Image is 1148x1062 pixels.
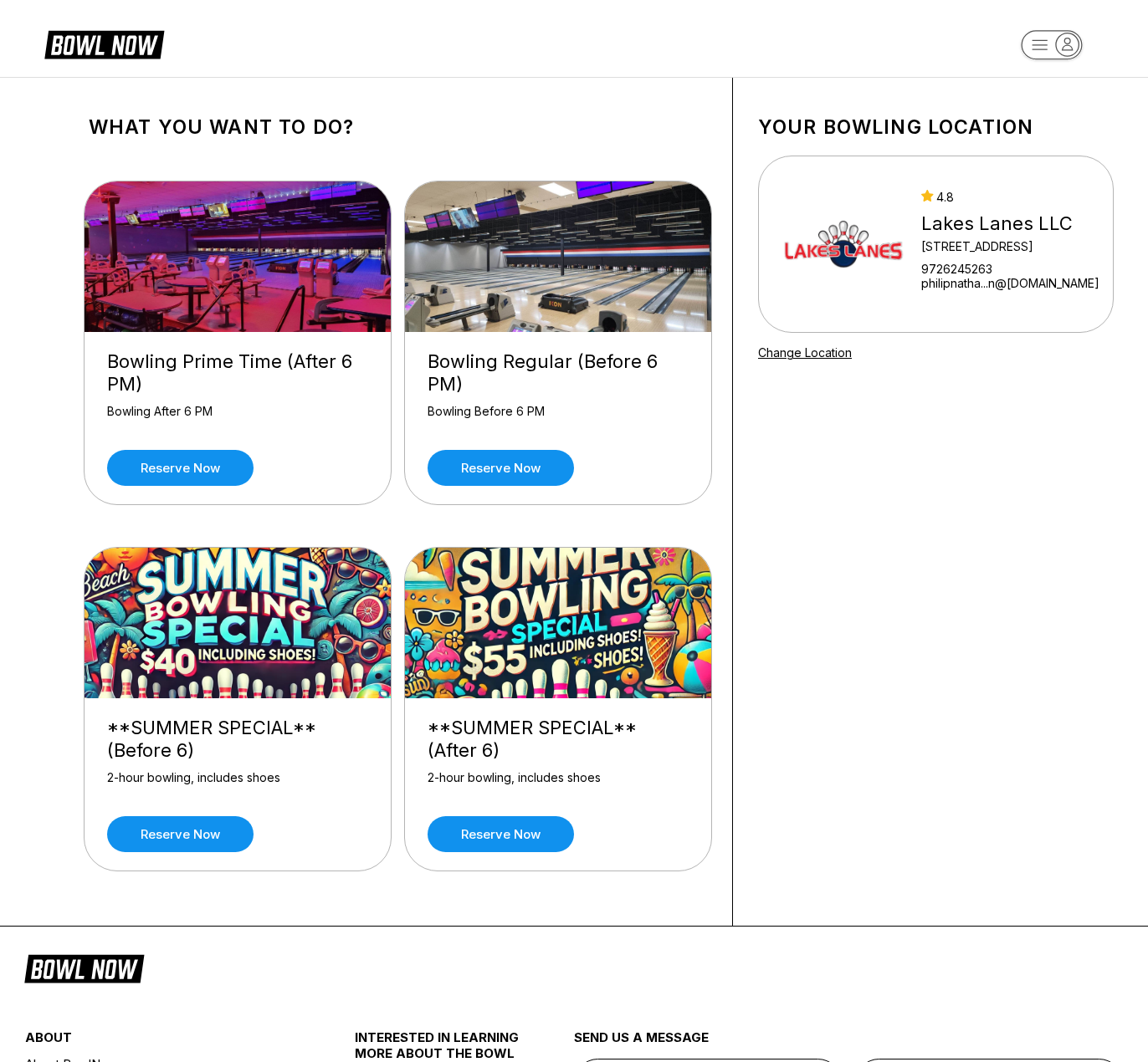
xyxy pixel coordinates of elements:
[758,115,1114,139] h1: Your bowling location
[428,350,689,396] div: Bowling Regular (Before 6 PM)
[428,770,689,799] div: 2-hour bowling, includes shoes
[85,548,392,698] img: **SUMMER SPECIAL** (Before 6)
[107,404,368,433] div: Bowling After 6 PM
[107,450,254,486] a: Reserve now
[921,276,1099,290] a: philipnatha...n@[DOMAIN_NAME]
[758,345,852,360] a: Change Location
[405,548,713,698] img: **SUMMER SPECIAL** (After 6)
[428,717,689,762] div: **SUMMER SPECIAL** (After 6)
[921,262,1099,276] div: 9726245263
[89,115,707,139] h1: What you want to do?
[921,190,1099,204] div: 4.8
[428,404,689,433] div: Bowling Before 6 PM
[405,181,713,332] img: Bowling Regular (Before 6 PM)
[107,770,368,799] div: 2-hour bowling, includes shoes
[781,181,906,307] img: Lakes Lanes LLC
[85,181,392,332] img: Bowling Prime Time (After 6 PM)
[107,350,368,396] div: Bowling Prime Time (After 6 PM)
[107,717,368,762] div: **SUMMER SPECIAL** (Before 6)
[428,816,574,852] a: Reserve now
[428,450,574,486] a: Reserve now
[921,212,1099,235] div: Lakes Lanes LLC
[107,816,254,852] a: Reserve now
[25,1029,300,1054] div: about
[921,239,1099,253] div: [STREET_ADDRESS]
[574,1029,1123,1059] div: send us a message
